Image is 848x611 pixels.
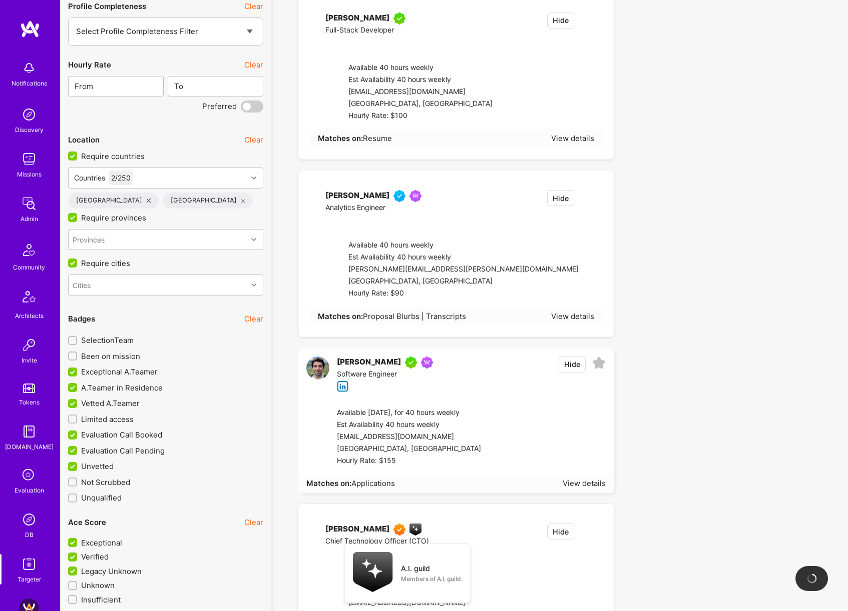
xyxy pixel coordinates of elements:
[81,429,162,440] span: Evaluation Call Booked
[17,238,41,262] img: Community
[393,523,405,535] img: Exceptional A.Teamer
[81,566,142,576] span: Legacy Unknown
[325,12,389,24] div: [PERSON_NAME]
[147,198,151,202] i: icon Close
[68,192,159,208] div: [GEOGRAPHIC_DATA]
[306,356,329,379] img: User Avatar
[73,234,105,244] div: Provinces
[348,86,493,98] div: [EMAIL_ADDRESS][DOMAIN_NAME]
[81,445,165,456] span: Evaluation Call Pending
[401,563,430,573] div: A.I. guild
[363,311,466,321] span: Proposal Blurbs | Transcripts
[337,368,437,380] div: Software Engineer
[17,169,42,179] div: Missions
[19,509,39,529] img: Admin Search
[409,190,421,202] img: Been on Mission
[81,398,140,408] span: Vetted A.Teamer
[251,237,256,242] i: icon Chevron
[81,258,130,268] span: Require cities
[18,574,41,584] div: Targeter
[587,523,594,531] i: icon EmptyStar
[363,133,392,143] span: Resume
[325,550,333,557] i: icon linkedIn
[19,193,39,213] img: admin teamwork
[81,594,121,605] span: Insufficient
[393,12,405,24] img: A.Teamer in Residence
[337,380,348,392] i: icon linkedIn
[337,443,481,455] div: [GEOGRAPHIC_DATA], [GEOGRAPHIC_DATA]
[337,356,401,368] div: [PERSON_NAME]
[25,529,34,540] div: DB
[337,419,481,431] div: Est Availability 40 hours weekly
[20,20,40,38] img: logo
[81,461,114,471] span: Unvetted
[551,311,594,321] div: View details
[563,478,606,488] div: View details
[318,133,363,143] strong: Matches on:
[81,366,158,377] span: Exceptional A.Teamer
[244,134,263,145] button: Clear
[337,431,481,443] div: [EMAIL_ADDRESS][DOMAIN_NAME]
[325,216,333,224] i: icon linkedIn
[68,313,95,324] div: Badges
[68,59,111,70] div: Hourly Rate
[81,477,130,487] span: Not Scrubbed
[19,397,40,407] div: Tokens
[337,407,481,419] div: Available [DATE], for 40 hours weekly
[306,356,329,392] a: User Avatar
[81,351,140,361] span: Been on mission
[15,485,44,495] div: Evaluation
[81,537,122,548] span: Exceptional
[353,552,393,592] img: A.I. guild
[551,133,594,143] div: View details
[202,101,237,111] span: Preferred
[19,421,39,441] img: guide book
[547,190,574,206] button: Hide
[348,74,493,86] div: Est Availability 40 hours weekly
[348,110,493,122] div: Hourly Rate: $100
[306,478,351,488] strong: Matches on:
[348,251,579,263] div: Est Availability 40 hours weekly
[241,198,245,202] i: icon Close
[73,279,91,290] div: Cities
[163,192,253,208] div: [GEOGRAPHIC_DATA]
[20,466,39,485] i: icon SelectionTeam
[75,81,93,91] span: From
[244,1,263,11] button: Clear
[22,355,37,365] div: Invite
[405,356,417,368] img: A.Teamer in Residence
[81,492,122,503] span: Unqualified
[21,213,38,224] div: Admin
[348,98,493,110] div: [GEOGRAPHIC_DATA], [GEOGRAPHIC_DATA]
[17,286,41,310] img: Architects
[325,202,426,214] div: Analytics Engineer
[174,81,183,91] span: To
[351,478,395,488] span: Applications
[547,12,574,28] button: Hide
[244,59,263,70] button: Clear
[409,523,421,535] img: A.I. guild
[348,275,579,287] div: [GEOGRAPHIC_DATA], [GEOGRAPHIC_DATA]
[348,239,579,251] div: Available 40 hours weekly
[587,190,594,197] i: icon EmptyStar
[23,383,35,393] img: tokens
[15,124,44,135] div: Discovery
[19,104,39,124] img: discovery
[81,212,146,223] span: Require provinces
[251,175,256,180] i: icon Chevron
[592,356,606,370] i: icon EmptyStar
[68,134,100,145] div: Location
[81,382,163,393] span: A.Teamer in Residence
[12,78,47,88] div: Notifications
[109,170,133,185] div: 2 / 250
[13,262,45,272] div: Community
[318,311,363,321] strong: Matches on:
[19,554,39,574] img: Skill Targeter
[244,313,263,324] button: Clear
[325,190,389,202] div: [PERSON_NAME]
[81,551,109,562] span: Verified
[337,455,481,467] div: Hourly Rate: $155
[19,58,39,78] img: bell
[587,12,594,20] i: icon EmptyStar
[81,580,115,590] span: Unknown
